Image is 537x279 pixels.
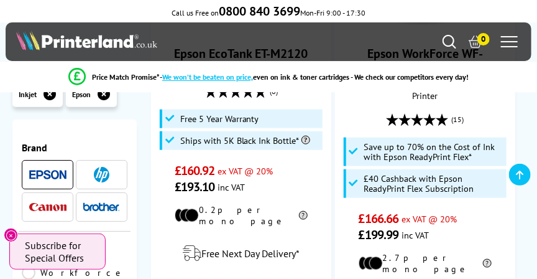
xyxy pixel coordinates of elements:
span: ex VAT @ 20% [402,213,457,225]
div: - even on ink & toner cartridges - We check our competitors every day! [160,72,469,82]
span: We won’t be beaten on price, [162,72,253,82]
span: Save up to 70% on the Cost of Ink with Epson ReadyPrint Flex* [364,142,504,162]
a: Brother [83,199,120,215]
span: ex VAT @ 20% [218,165,273,177]
a: Printerland Logo [16,31,268,53]
img: Brother [83,202,120,211]
img: HP [94,167,109,182]
span: inc VAT [218,181,246,193]
span: Epson [72,90,91,99]
a: Canon [29,199,67,215]
span: Brand [22,141,127,154]
a: Epson [29,167,67,182]
li: modal_Promise [6,66,531,88]
span: Subscribe for Special Offers [25,239,93,264]
li: 0.2p per mono page [175,204,308,227]
a: 0 [469,35,482,49]
span: £160.92 [175,163,215,179]
span: (15) [451,108,464,131]
span: inc VAT [402,229,429,241]
img: Canon [29,203,67,211]
button: Close [4,228,18,242]
div: modal_delivery [158,236,324,271]
a: HP [83,167,120,182]
span: Ships with 5K Black Ink Bottle* [180,136,310,146]
span: £193.10 [175,179,215,195]
li: 2.7p per mono page [359,252,492,275]
img: Printerland Logo [16,31,157,50]
span: £199.99 [359,227,399,243]
span: £40 Cashback with Epson ReadyPrint Flex Subscription [364,174,504,194]
a: 0800 840 3699 [219,8,300,17]
span: Inkjet [19,90,37,99]
img: Epson [29,170,67,179]
span: Free 5 Year Warranty [180,114,259,124]
a: Search [443,35,456,49]
span: £166.66 [359,210,399,227]
span: 0 [477,33,490,45]
span: Price Match Promise* [92,72,160,82]
b: 0800 840 3699 [219,3,300,19]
